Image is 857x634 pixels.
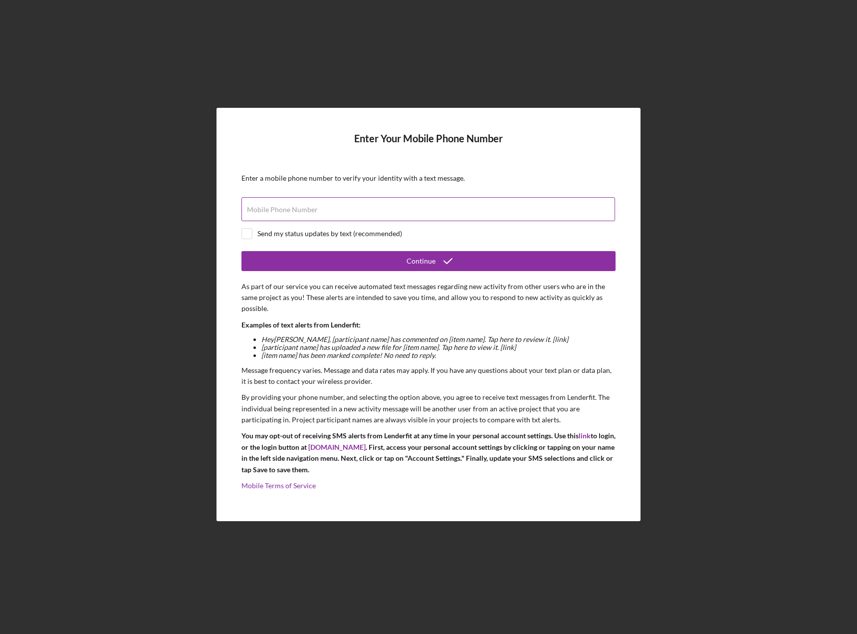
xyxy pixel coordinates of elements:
[261,343,616,351] li: [participant name] has uploaded a new file for [item name]. Tap here to view it. [link]
[241,281,616,315] p: As part of our service you can receive automated text messages regarding new activity from other ...
[241,319,616,330] p: Examples of text alerts from Lenderfit:
[261,335,616,343] li: Hey [PERSON_NAME] , [participant name] has commented on [item name]. Tap here to review it. [link]
[257,230,402,238] div: Send my status updates by text (recommended)
[241,251,616,271] button: Continue
[241,133,616,159] h4: Enter Your Mobile Phone Number
[241,365,616,387] p: Message frequency varies. Message and data rates may apply. If you have any questions about your ...
[241,174,616,182] div: Enter a mobile phone number to verify your identity with a text message.
[407,251,435,271] div: Continue
[579,431,591,440] a: link
[241,430,616,475] p: You may opt-out of receiving SMS alerts from Lenderfit at any time in your personal account setti...
[247,206,318,214] label: Mobile Phone Number
[308,443,366,451] a: [DOMAIN_NAME]
[241,481,316,490] a: Mobile Terms of Service
[261,351,616,359] li: [item name] has been marked complete! No need to reply.
[241,392,616,425] p: By providing your phone number, and selecting the option above, you agree to receive text message...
